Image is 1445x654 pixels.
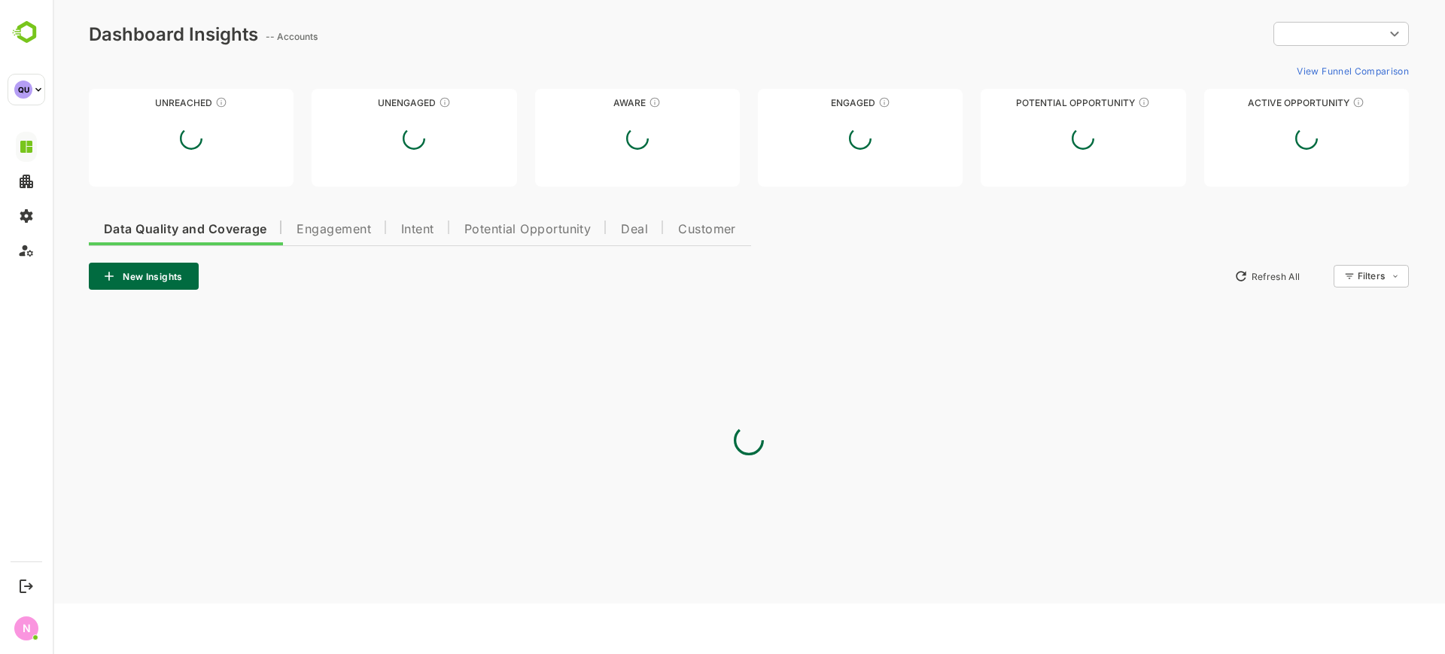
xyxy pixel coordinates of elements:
div: Aware [482,97,687,108]
span: Customer [625,224,683,236]
div: ​ [1221,20,1356,47]
div: These accounts are MQAs and can be passed on to Inside Sales [1085,96,1097,108]
div: These accounts are warm, further nurturing would qualify them to MQAs [826,96,838,108]
span: Deal [568,224,595,236]
div: These accounts have not shown enough engagement and need nurturing [386,96,398,108]
div: Filters [1305,270,1332,281]
button: Logout [16,576,36,596]
div: Potential Opportunity [928,97,1133,108]
button: View Funnel Comparison [1238,59,1356,83]
div: Active Opportunity [1151,97,1356,108]
div: These accounts have not been engaged with for a defined time period [163,96,175,108]
span: Intent [348,224,382,236]
div: QU [14,81,32,99]
img: BambooboxLogoMark.f1c84d78b4c51b1a7b5f700c9845e183.svg [8,18,46,47]
div: Unengaged [259,97,464,108]
div: Filters [1304,263,1356,290]
div: Engaged [705,97,910,108]
span: Data Quality and Coverage [51,224,214,236]
div: Dashboard Insights [36,23,205,45]
button: New Insights [36,263,146,290]
div: These accounts have open opportunities which might be at any of the Sales Stages [1300,96,1312,108]
button: Refresh All [1175,264,1254,288]
span: Engagement [244,224,318,236]
span: Potential Opportunity [412,224,539,236]
div: N [14,616,38,640]
div: Unreached [36,97,241,108]
ag: -- Accounts [213,31,269,42]
div: These accounts have just entered the buying cycle and need further nurturing [596,96,608,108]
